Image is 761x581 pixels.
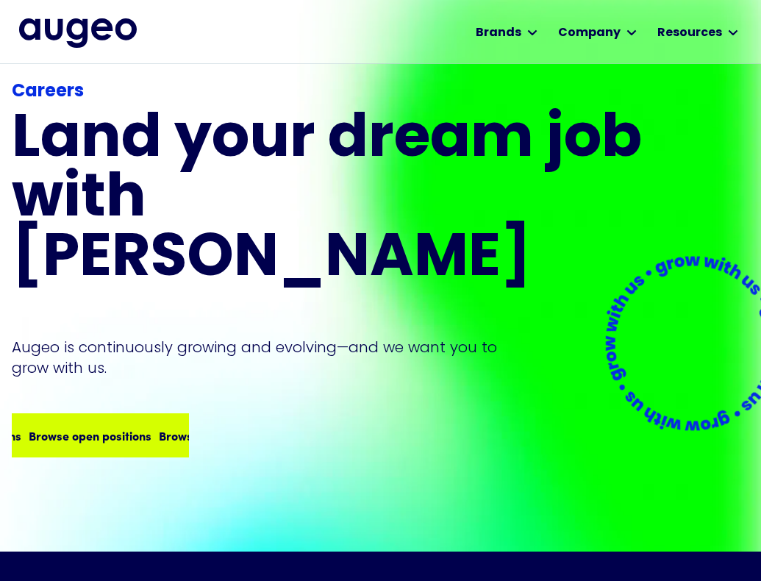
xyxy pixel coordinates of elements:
[137,427,260,444] div: Browse open positions
[657,24,722,42] div: Resources
[558,24,621,42] div: Company
[7,427,130,444] div: Browse open positions
[12,413,189,457] a: Browse open positionsBrowse open positions
[12,83,84,101] strong: Careers
[19,18,137,48] img: Augeo's full logo in midnight blue.
[12,337,518,378] p: Augeo is continuously growing and evolving—and we want you to grow with us.
[476,24,521,42] div: Brands
[19,18,137,48] a: home
[12,111,647,290] h1: Land your dream job﻿ with [PERSON_NAME]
